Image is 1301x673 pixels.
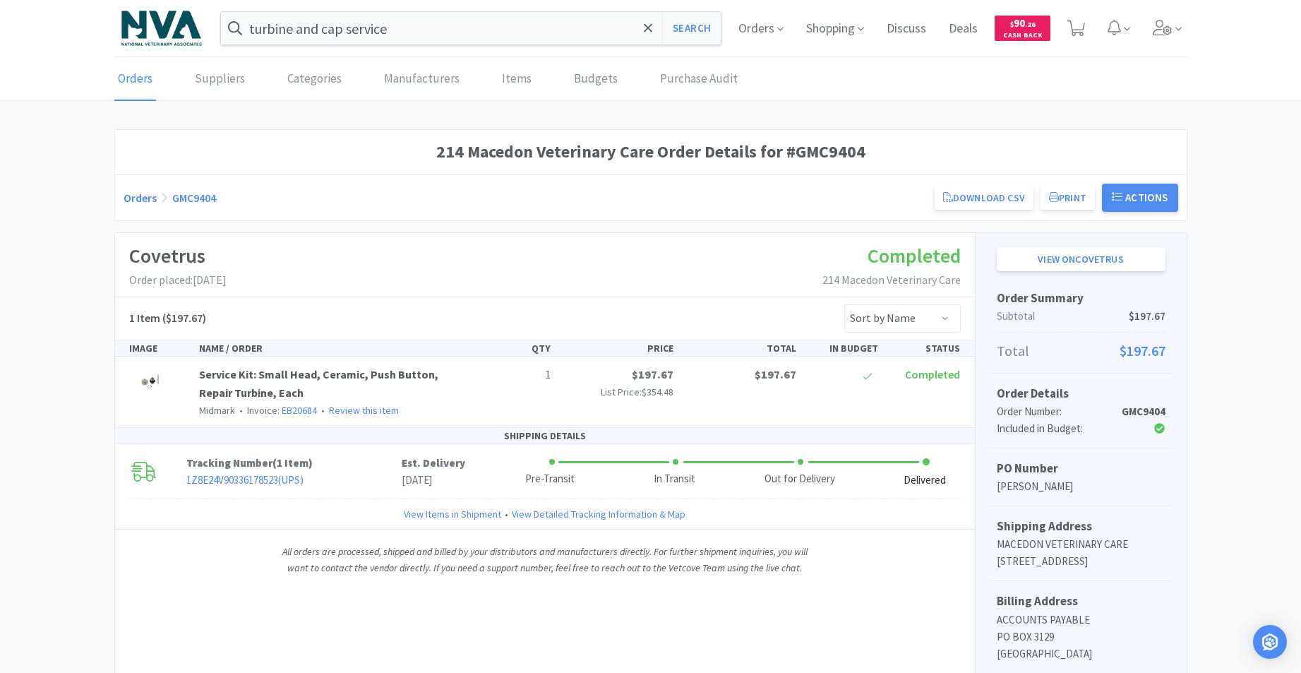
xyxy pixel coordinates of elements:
[221,12,721,44] input: Search by item, sku, manufacturer, ingredient, size...
[329,404,399,417] a: Review this item
[570,58,621,101] a: Budgets
[501,506,512,522] span: •
[115,428,975,444] div: SHIPPING DETAILS
[498,58,535,101] a: Items
[129,309,206,328] h5: ($197.67)
[193,340,474,356] div: NAME / ORDER
[1041,186,1095,210] button: Print
[199,367,438,400] a: Service Kit: Small Head, Ceramic, Push Button, Repair Turbine, Each
[124,340,194,356] div: IMAGE
[129,366,176,397] img: 5157e221131440f8ab6bde8b1792a069_398339.png
[284,58,345,101] a: Categories
[997,645,1165,662] p: [GEOGRAPHIC_DATA]
[997,536,1165,570] p: MACEDON VETERINARY CARE [STREET_ADDRESS]
[282,545,808,573] i: All orders are processed, shipped and billed by your distributors and manufacturers directly. For...
[997,517,1165,536] h5: Shipping Address
[997,384,1165,403] h5: Order Details
[129,311,160,325] span: 1 Item
[765,471,835,487] div: Out for Delivery
[997,612,1165,629] p: ACCOUNTS PAYABLE
[129,240,227,272] h1: Covetrus
[995,9,1050,47] a: $90.26Cash Back
[997,308,1165,325] p: Subtotal
[124,191,157,205] a: Orders
[642,386,673,398] span: $354.48
[1122,405,1165,418] strong: GMC9404
[997,403,1109,420] div: Order Number:
[905,367,960,381] span: Completed
[199,404,235,417] span: Midmark
[904,472,946,489] div: Delivered
[662,12,721,44] button: Search
[1003,32,1042,41] span: Cash Back
[191,58,248,101] a: Suppliers
[755,367,796,381] span: $197.67
[1010,20,1014,29] span: $
[802,340,884,356] div: IN BUDGET
[402,472,465,489] p: [DATE]
[943,23,983,35] a: Deals
[997,629,1165,645] p: PO BOX 3129
[512,506,685,522] a: View Detailed Tracking Information & Map
[997,247,1165,271] a: View onCovetrus
[1253,625,1287,659] div: Open Intercom Messenger
[562,384,673,400] p: List Price:
[997,459,1165,478] h5: PO Number
[277,456,308,470] span: 1 Item
[1010,16,1036,30] span: 90
[380,58,463,101] a: Manufacturers
[235,404,317,417] span: Invoice:
[822,271,961,290] p: 214 Macedon Veterinary Care
[237,404,245,417] span: •
[114,58,156,101] a: Orders
[282,404,317,417] a: EB20684
[1120,340,1165,362] span: $197.67
[124,138,1178,165] h1: 214 Macedon Veterinary Care Order Details for #GMC9404
[1102,184,1178,212] button: Actions
[997,592,1165,611] h5: Billing Address
[997,340,1165,362] p: Total
[172,191,216,205] a: GMC9404
[654,471,695,487] div: In Transit
[480,366,551,384] p: 1
[632,367,673,381] span: $197.67
[657,58,741,101] a: Purchase Audit
[404,506,501,522] a: View Items in Shipment
[679,340,802,356] div: TOTAL
[881,23,932,35] a: Discuss
[1025,20,1036,29] span: . 26
[997,420,1109,437] div: Included in Budget:
[525,471,575,487] div: Pre-Transit
[319,404,327,417] span: •
[884,340,966,356] div: STATUS
[1129,308,1165,325] span: $197.67
[474,340,556,356] div: QTY
[186,455,402,472] p: Tracking Number ( )
[997,289,1165,308] h5: Order Summary
[114,4,209,53] img: 63c5bf86fc7e40bdb3a5250099754568_2.png
[868,243,961,268] span: Completed
[556,340,679,356] div: PRICE
[402,455,465,472] p: Est. Delivery
[129,271,227,290] p: Order placed: [DATE]
[997,478,1165,495] p: [PERSON_NAME]
[186,473,304,487] a: 1Z8E24V90336178523(UPS)
[935,186,1033,210] a: Download CSV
